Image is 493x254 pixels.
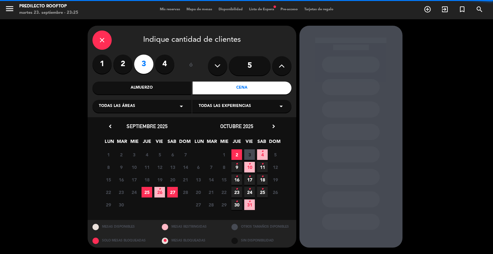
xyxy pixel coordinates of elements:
[244,162,255,172] span: 10
[167,149,178,160] span: 6
[154,187,165,197] span: 26
[257,162,268,172] span: 11
[193,162,203,172] span: 6
[206,174,216,185] span: 14
[219,138,229,148] span: MIE
[129,187,139,197] span: 24
[476,5,483,13] i: search
[231,174,242,185] span: 16
[220,123,253,129] span: octubre 2025
[19,3,78,10] div: Predilecto Rooftop
[134,55,153,74] label: 3
[246,8,277,11] span: Lista de Espera
[157,8,183,11] span: Mis reservas
[129,162,139,172] span: 10
[180,174,191,185] span: 21
[219,199,229,210] span: 29
[129,149,139,160] span: 3
[261,171,264,182] i: •
[177,102,185,110] i: arrow_drop_down
[99,103,135,109] span: Todas las áreas
[270,149,281,160] span: 5
[219,162,229,172] span: 8
[248,184,251,194] i: •
[103,199,114,210] span: 29
[19,10,78,16] div: martes 23. septiembre - 23:25
[236,184,238,194] i: •
[116,187,126,197] span: 23
[154,162,165,172] span: 12
[116,162,126,172] span: 9
[142,138,152,148] span: JUE
[104,138,115,148] span: LUN
[129,138,140,148] span: MIE
[117,138,127,148] span: MAR
[458,5,466,13] i: turned_in_not
[92,55,112,74] label: 1
[270,174,281,185] span: 19
[424,5,431,13] i: add_circle_outline
[193,82,291,94] div: Cena
[157,234,227,248] div: MESAS BLOQUEADAS
[273,5,277,9] span: fiber_manual_record
[113,55,133,74] label: 2
[142,174,152,185] span: 18
[206,187,216,197] span: 21
[270,187,281,197] span: 26
[261,146,264,157] i: •
[193,174,203,185] span: 13
[154,174,165,185] span: 19
[5,4,14,16] button: menu
[244,138,255,148] span: VIE
[219,174,229,185] span: 15
[206,199,216,210] span: 28
[107,123,114,130] i: chevron_left
[116,149,126,160] span: 2
[244,199,255,210] span: 31
[231,149,242,160] span: 2
[103,187,114,197] span: 22
[244,149,255,160] span: 3
[92,31,291,50] div: Indique cantidad de clientes
[167,162,178,172] span: 13
[231,199,242,210] span: 30
[180,149,191,160] span: 7
[194,138,204,148] span: LUN
[248,197,251,207] i: •
[244,174,255,185] span: 17
[180,162,191,172] span: 14
[167,187,178,197] span: 27
[257,174,268,185] span: 18
[236,197,238,207] i: •
[157,220,227,234] div: MESAS RESTRINGIDAS
[180,187,191,197] span: 28
[236,159,238,169] i: •
[103,174,114,185] span: 15
[92,82,191,94] div: Almuerzo
[248,159,251,169] i: •
[199,103,251,109] span: Todas las experiencias
[227,234,296,248] div: SIN DISPONIBILIDAD
[142,187,152,197] span: 25
[277,102,285,110] i: arrow_drop_down
[98,36,106,44] i: close
[236,171,238,182] i: •
[167,174,178,185] span: 20
[257,149,268,160] span: 4
[159,184,161,194] i: •
[206,162,216,172] span: 7
[248,171,251,182] i: •
[5,4,14,13] i: menu
[257,187,268,197] span: 25
[270,123,277,130] i: chevron_right
[116,174,126,185] span: 16
[154,138,165,148] span: VIE
[88,220,157,234] div: MESAS DISPONIBLES
[219,187,229,197] span: 22
[193,199,203,210] span: 27
[261,159,264,169] i: •
[167,138,177,148] span: SAB
[155,55,174,74] label: 4
[116,199,126,210] span: 30
[103,149,114,160] span: 1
